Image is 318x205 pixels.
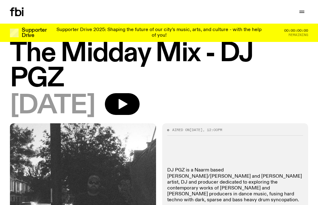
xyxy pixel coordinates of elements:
[10,93,95,118] span: [DATE]
[22,28,47,38] h3: Supporter Drive
[190,127,203,132] span: [DATE]
[55,27,263,38] p: Supporter Drive 2025: Shaping the future of our city’s music, arts, and culture - with the help o...
[172,127,190,132] span: Aired on
[284,29,308,32] span: 00:00:00:00
[10,41,308,91] h1: The Midday Mix - DJ PGZ
[203,127,222,132] span: , 12:00pm
[167,167,303,203] p: DJ PGZ is a Naarm based [PERSON_NAME]/[PERSON_NAME] and [PERSON_NAME] artist, DJ and producer ded...
[289,33,308,37] span: Remaining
